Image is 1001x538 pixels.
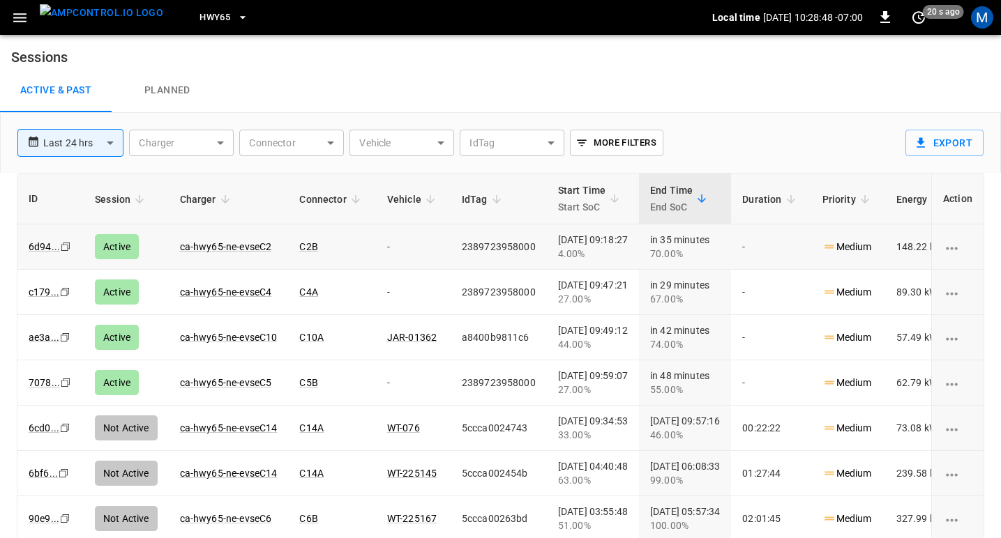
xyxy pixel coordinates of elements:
[731,406,811,451] td: 00:22:22
[451,224,547,270] td: 2389723958000
[180,241,272,252] a: ca-hwy65-ne-evseC2
[451,406,547,451] td: 5ccca0024743
[95,279,139,305] div: Active
[650,383,720,397] div: 55.00%
[180,332,278,343] a: ca-hwy65-ne-evseC10
[558,182,606,215] div: Start Time
[59,284,73,300] div: copy
[650,518,720,532] div: 100.00%
[95,415,158,440] div: Not Active
[299,191,364,208] span: Connector
[822,466,872,481] p: Medium
[731,315,811,360] td: -
[451,270,547,315] td: 2389723958000
[731,270,811,315] td: -
[462,191,506,208] span: IdTag
[558,414,628,442] div: [DATE] 09:34:53
[908,6,930,29] button: set refresh interval
[180,286,272,298] a: ca-hwy65-ne-evseC4
[822,421,872,436] p: Medium
[95,461,158,486] div: Not Active
[59,511,73,526] div: copy
[558,233,628,261] div: [DATE] 09:18:27
[943,376,972,390] div: charging session options
[387,422,420,433] a: WT-076
[650,473,720,487] div: 99.00%
[180,513,272,524] a: ca-hwy65-ne-evseC6
[712,10,760,24] p: Local time
[451,360,547,406] td: 2389723958000
[95,325,139,350] div: Active
[180,377,272,388] a: ca-hwy65-ne-evseC5
[558,383,628,397] div: 27.00%
[885,315,961,360] td: 57.49 kWh
[558,518,628,532] div: 51.00%
[570,130,663,156] button: More Filters
[29,241,60,252] a: 6d94...
[299,332,324,343] a: C10A
[822,240,872,254] p: Medium
[822,285,872,300] p: Medium
[112,68,223,113] a: Planned
[558,278,628,306] div: [DATE] 09:47:21
[59,239,73,254] div: copy
[731,360,811,406] td: -
[376,224,451,270] td: -
[376,270,451,315] td: -
[387,332,437,343] a: JAR-01362
[885,451,961,496] td: 239.58 kWh
[650,199,693,215] p: End SoC
[387,468,437,479] a: WT-225145
[558,323,628,351] div: [DATE] 09:49:12
[558,199,606,215] p: Start SoC
[822,191,874,208] span: Priority
[299,241,317,252] a: C2B
[650,337,720,351] div: 74.00%
[43,130,123,156] div: Last 24 hrs
[57,466,71,481] div: copy
[822,512,872,526] p: Medium
[40,4,163,22] img: ampcontrol.io logo
[650,459,720,487] div: [DATE] 06:08:33
[29,513,59,524] a: 90e9...
[29,422,59,433] a: 6cd0...
[299,422,324,433] a: C14A
[905,130,984,156] button: Export
[299,377,317,388] a: C5B
[822,376,872,390] p: Medium
[731,451,811,496] td: 01:27:44
[923,5,964,19] span: 20 s ago
[95,234,139,259] div: Active
[943,240,972,254] div: charging session options
[650,505,720,532] div: [DATE] 05:57:34
[95,506,158,531] div: Not Active
[558,337,628,351] div: 44.00%
[885,270,961,315] td: 89.30 kWh
[387,513,437,524] a: WT-225167
[558,505,628,532] div: [DATE] 03:55:48
[943,330,972,344] div: charging session options
[943,466,972,480] div: charging session options
[558,292,628,306] div: 27.00%
[742,191,799,208] span: Duration
[971,6,993,29] div: profile-icon
[650,428,720,442] div: 46.00%
[650,182,693,215] div: End Time
[943,512,972,525] div: charging session options
[29,377,60,388] a: 7078...
[885,360,961,406] td: 62.79 kWh
[451,451,547,496] td: 5ccca002454b
[822,330,872,345] p: Medium
[650,182,711,215] span: End TimeEnd SoC
[299,513,317,524] a: C6B
[180,468,278,479] a: ca-hwy65-ne-evseC14
[650,278,720,306] div: in 29 minutes
[650,414,720,442] div: [DATE] 09:57:16
[29,286,59,298] a: c179...
[95,191,149,208] span: Session
[180,422,278,433] a: ca-hwy65-ne-evseC14
[59,420,73,436] div: copy
[943,421,972,435] div: charging session options
[558,428,628,442] div: 33.00%
[650,233,720,261] div: in 35 minutes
